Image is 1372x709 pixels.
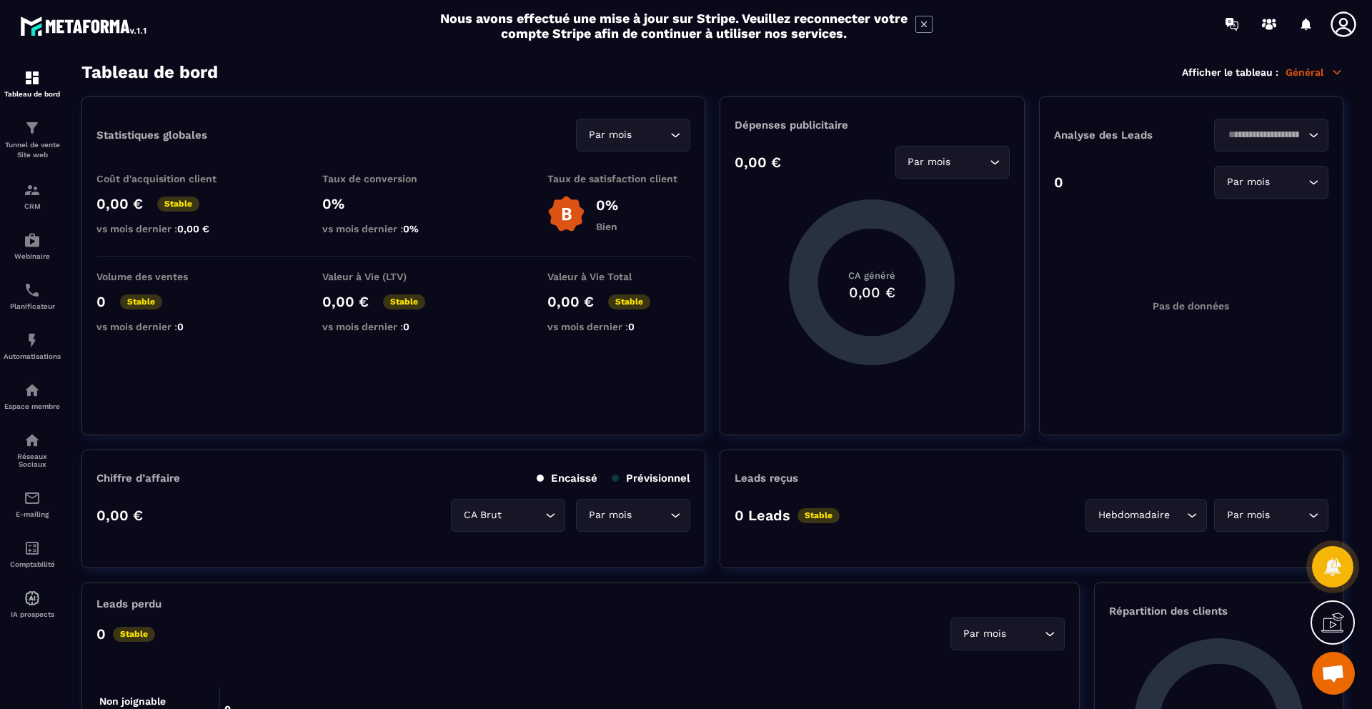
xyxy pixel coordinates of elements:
p: Coût d'acquisition client [96,173,239,184]
img: formation [24,182,41,199]
div: Search for option [1214,166,1328,199]
img: automations [24,382,41,399]
p: Encaissé [537,472,597,485]
p: Analyse des Leads [1054,129,1191,142]
input: Search for option [1173,507,1183,523]
img: logo [20,13,149,39]
span: 0 [177,321,184,332]
div: Search for option [576,119,690,152]
input: Search for option [1223,127,1305,143]
p: Dépenses publicitaire [735,119,1009,132]
p: Stable [113,627,155,642]
p: Stable [797,508,840,523]
span: Hebdomadaire [1095,507,1173,523]
p: Taux de satisfaction client [547,173,690,184]
p: Volume des ventes [96,271,239,282]
p: 0% [596,197,618,214]
input: Search for option [1009,626,1041,642]
h3: Tableau de bord [81,62,218,82]
a: automationsautomationsWebinaire [4,221,61,271]
p: Stable [383,294,425,309]
p: Leads reçus [735,472,798,485]
img: automations [24,590,41,607]
a: schedulerschedulerPlanificateur [4,271,61,321]
div: Search for option [576,499,690,532]
p: 0,00 € [547,293,594,310]
a: automationsautomationsEspace membre [4,371,61,421]
p: E-mailing [4,510,61,518]
p: Tunnel de vente Site web [4,140,61,160]
p: vs mois dernier : [547,321,690,332]
p: Pas de données [1153,300,1229,312]
img: automations [24,232,41,249]
input: Search for option [1273,174,1305,190]
p: Bien [596,221,618,232]
p: Répartition des clients [1109,605,1328,618]
p: Webinaire [4,252,61,260]
a: accountantaccountantComptabilité [4,529,61,579]
input: Search for option [954,154,986,170]
img: email [24,490,41,507]
p: Taux de conversion [322,173,465,184]
span: Par mois [960,626,1009,642]
p: Général [1286,66,1343,79]
p: Stable [608,294,650,309]
p: 0,00 € [96,507,143,524]
span: 0% [403,223,419,234]
span: Par mois [905,154,954,170]
tspan: Non joignable [99,695,166,708]
img: automations [24,332,41,349]
a: social-networksocial-networkRéseaux Sociaux [4,421,61,479]
input: Search for option [635,127,667,143]
span: Par mois [585,127,635,143]
div: Search for option [451,499,565,532]
p: 0 [96,625,106,643]
p: Valeur à Vie Total [547,271,690,282]
p: Comptabilité [4,560,61,568]
span: CA Brut [460,507,504,523]
a: emailemailE-mailing [4,479,61,529]
h2: Nous avons effectué une mise à jour sur Stripe. Veuillez reconnecter votre compte Stripe afin de ... [439,11,908,41]
img: b-badge-o.b3b20ee6.svg [547,195,585,233]
span: Par mois [585,507,635,523]
input: Search for option [504,507,542,523]
p: Réseaux Sociaux [4,452,61,468]
a: formationformationTableau de bord [4,59,61,109]
p: Valeur à Vie (LTV) [322,271,465,282]
div: Ouvrir le chat [1312,652,1355,695]
p: Leads perdu [96,598,161,610]
div: Search for option [1085,499,1207,532]
input: Search for option [635,507,667,523]
p: vs mois dernier : [322,223,465,234]
a: automationsautomationsAutomatisations [4,321,61,371]
input: Search for option [1273,507,1305,523]
p: Stable [157,197,199,212]
p: 0 [96,293,106,310]
div: Search for option [1214,499,1328,532]
p: Stable [120,294,162,309]
span: 0 [628,321,635,332]
img: social-network [24,432,41,449]
span: 0 [403,321,409,332]
p: vs mois dernier : [96,223,239,234]
p: Statistiques globales [96,129,207,142]
p: 0,00 € [735,154,781,171]
p: 0 [1054,174,1063,191]
p: vs mois dernier : [96,321,239,332]
p: 0,00 € [96,195,143,212]
span: Par mois [1223,174,1273,190]
p: 0 Leads [735,507,790,524]
div: Search for option [1214,119,1328,152]
p: Espace membre [4,402,61,410]
div: Search for option [950,618,1065,650]
p: Planificateur [4,302,61,310]
p: IA prospects [4,610,61,618]
p: 0,00 € [322,293,369,310]
img: accountant [24,540,41,557]
img: formation [24,119,41,137]
span: Par mois [1223,507,1273,523]
span: 0,00 € [177,223,209,234]
img: formation [24,69,41,86]
p: Chiffre d’affaire [96,472,180,485]
p: 0% [322,195,465,212]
